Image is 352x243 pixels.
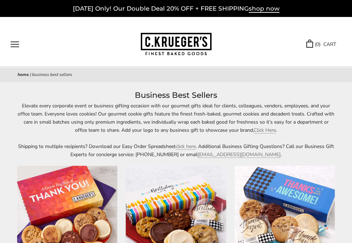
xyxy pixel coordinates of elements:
span: Business Best Sellers [32,72,72,77]
img: C.KRUEGER'S [141,33,212,56]
a: Home [18,72,29,77]
span: | [30,72,31,77]
p: Elevate every corporate event or business gifting occasion with our gourmet gifts ideal for clien... [18,102,334,134]
a: click here [175,143,196,150]
nav: breadcrumbs [18,71,334,78]
a: [EMAIL_ADDRESS][DOMAIN_NAME] [198,151,281,158]
a: Click Here [254,127,276,134]
button: Open navigation [11,41,19,47]
a: (0) CART [306,40,336,48]
span: shop now [249,5,279,13]
a: [DATE] Only! Our Double Deal 20% OFF + FREE SHIPPINGshop now [73,5,279,13]
p: Shipping to multiple recipients? Download our Easy Order Spreadsheet . Additional Business Giftin... [18,142,334,159]
h1: Business Best Sellers [18,89,334,102]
